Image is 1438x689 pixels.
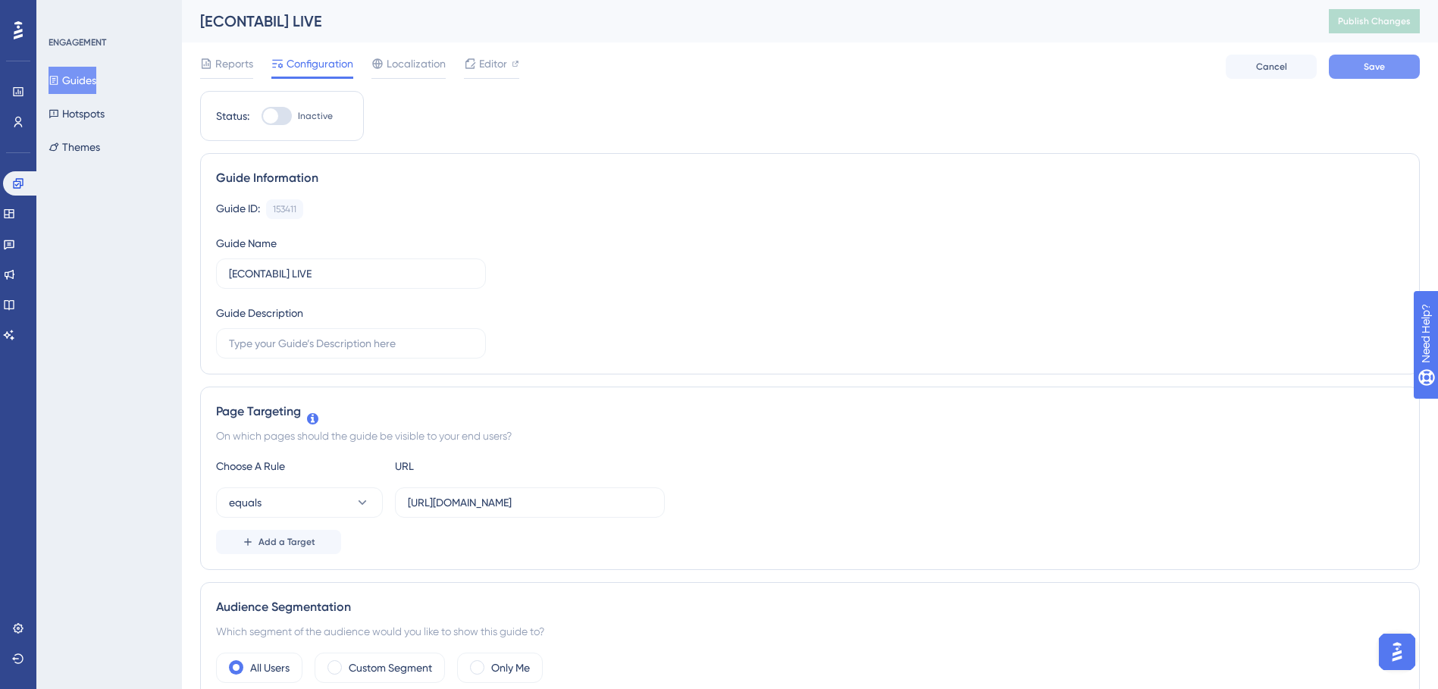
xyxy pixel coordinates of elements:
label: All Users [250,659,290,677]
div: ENGAGEMENT [49,36,106,49]
input: Type your Guide’s Description here [229,335,473,352]
button: Add a Target [216,530,341,554]
span: Configuration [287,55,353,73]
span: Localization [387,55,446,73]
button: Save [1329,55,1420,79]
div: Status: [216,107,249,125]
div: Page Targeting [216,402,1404,421]
input: Type your Guide’s Name here [229,265,473,282]
span: Reports [215,55,253,73]
button: Guides [49,67,96,94]
div: Guide Description [216,304,303,322]
iframe: UserGuiding AI Assistant Launcher [1374,629,1420,675]
div: Guide Name [216,234,277,252]
div: [ECONTABIL] LIVE [200,11,1291,32]
button: Hotspots [49,100,105,127]
button: Themes [49,133,100,161]
label: Only Me [491,659,530,677]
button: equals [216,487,383,518]
span: Editor [479,55,507,73]
div: Guide ID: [216,199,260,219]
div: Audience Segmentation [216,598,1404,616]
div: Guide Information [216,169,1404,187]
span: Cancel [1256,61,1287,73]
label: Custom Segment [349,659,432,677]
div: On which pages should the guide be visible to your end users? [216,427,1404,445]
span: equals [229,493,262,512]
button: Publish Changes [1329,9,1420,33]
div: Which segment of the audience would you like to show this guide to? [216,622,1404,640]
span: Inactive [298,110,333,122]
span: Save [1364,61,1385,73]
div: URL [395,457,562,475]
button: Cancel [1226,55,1317,79]
span: Need Help? [36,4,95,22]
input: yourwebsite.com/path [408,494,652,511]
div: 153411 [273,203,296,215]
div: Choose A Rule [216,457,383,475]
span: Add a Target [258,536,315,548]
span: Publish Changes [1338,15,1411,27]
